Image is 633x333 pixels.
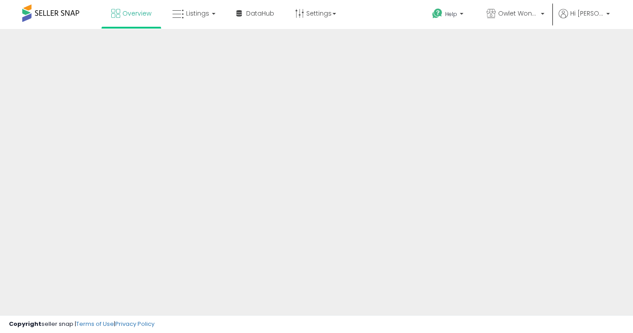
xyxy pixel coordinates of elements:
[122,9,151,18] span: Overview
[432,8,443,19] i: Get Help
[498,9,538,18] span: Owlet Wonders
[9,320,154,329] div: seller snap | |
[570,9,604,18] span: Hi [PERSON_NAME]
[246,9,274,18] span: DataHub
[559,9,610,29] a: Hi [PERSON_NAME]
[76,320,114,328] a: Terms of Use
[9,320,41,328] strong: Copyright
[186,9,209,18] span: Listings
[115,320,154,328] a: Privacy Policy
[445,10,457,18] span: Help
[425,1,472,29] a: Help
